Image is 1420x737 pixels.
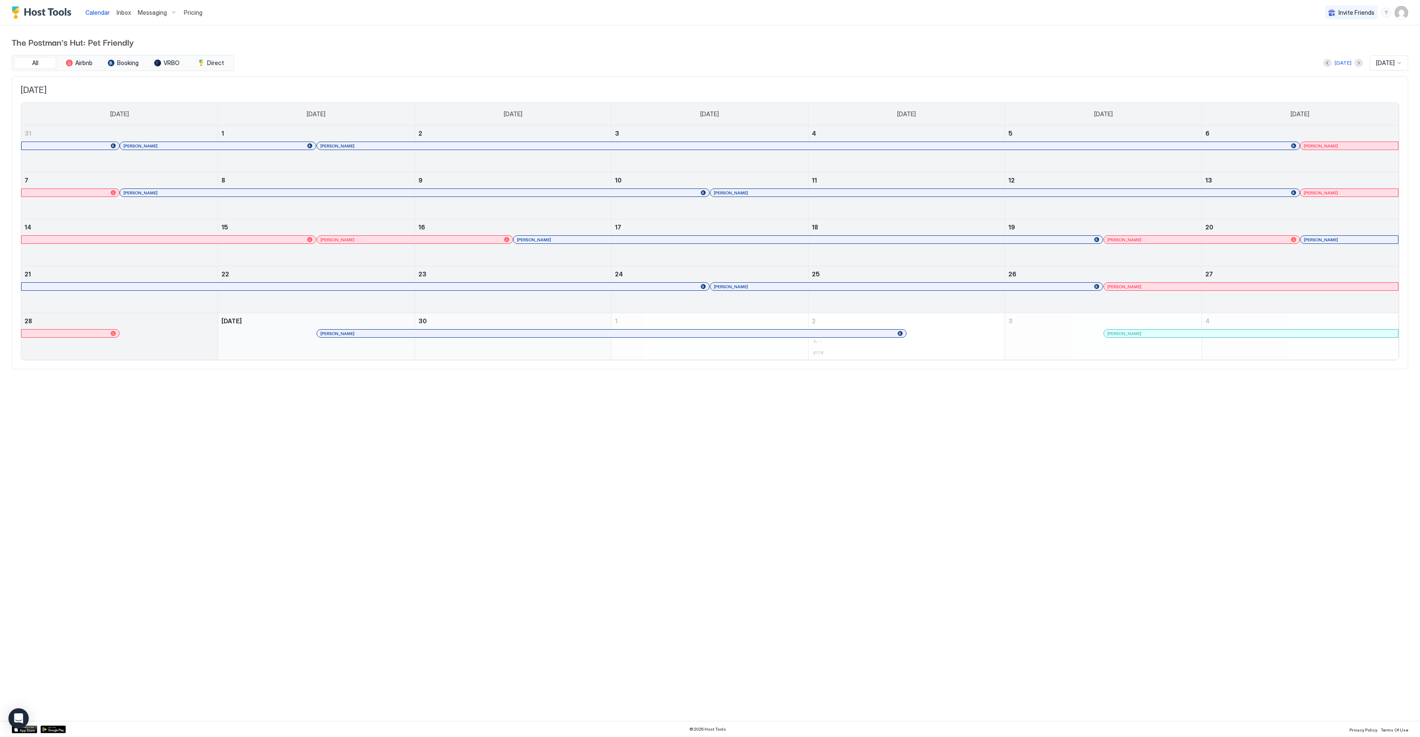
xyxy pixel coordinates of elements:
[1008,177,1015,184] span: 12
[1202,126,1398,172] td: September 6, 2025
[714,284,748,289] span: [PERSON_NAME]
[21,266,218,313] td: September 21, 2025
[1323,59,1332,67] button: Previous month
[218,126,415,172] td: September 1, 2025
[21,126,218,141] a: August 31, 2025
[1349,727,1377,732] span: Privacy Policy
[12,726,37,733] a: App Store
[517,237,551,243] span: [PERSON_NAME]
[812,317,816,325] span: 2
[298,103,334,126] a: Monday
[1304,143,1395,149] div: [PERSON_NAME]
[812,177,817,184] span: 11
[1008,317,1013,325] span: 3
[8,708,29,729] div: Open Intercom Messenger
[1205,270,1213,278] span: 27
[184,9,202,16] span: Pricing
[1381,725,1408,734] a: Terms Of Use
[1304,143,1338,149] span: [PERSON_NAME]
[21,266,218,282] a: September 21, 2025
[307,110,325,118] span: [DATE]
[117,8,131,17] a: Inbox
[21,219,218,266] td: September 14, 2025
[218,126,415,141] a: September 1, 2025
[320,143,355,149] span: [PERSON_NAME]
[415,219,612,266] td: September 16, 2025
[221,317,242,325] span: [DATE]
[1005,126,1202,141] a: September 5, 2025
[221,177,225,184] span: 8
[1381,8,1391,18] div: menu
[21,219,218,235] a: September 14, 2025
[1282,103,1318,126] a: Saturday
[808,313,1005,329] a: October 2, 2025
[495,103,531,126] a: Tuesday
[1354,59,1363,67] button: Next month
[714,190,1296,196] div: [PERSON_NAME]
[25,177,28,184] span: 7
[1304,190,1395,196] div: [PERSON_NAME]
[415,172,612,188] a: September 9, 2025
[320,237,509,243] div: [PERSON_NAME]
[612,313,808,329] a: October 1, 2025
[418,177,423,184] span: 9
[1005,219,1202,235] a: September 19, 2025
[1205,177,1212,184] span: 13
[1304,237,1395,243] div: [PERSON_NAME]
[32,59,38,67] span: All
[415,266,612,282] a: September 23, 2025
[612,126,808,172] td: September 3, 2025
[117,59,139,67] span: Booking
[1202,266,1398,282] a: September 27, 2025
[1094,110,1113,118] span: [DATE]
[612,172,808,188] a: September 10, 2025
[808,172,1005,219] td: September 11, 2025
[1205,317,1210,325] span: 4
[85,9,110,16] span: Calendar
[1202,266,1398,313] td: September 27, 2025
[102,57,144,69] button: Booking
[1107,284,1395,289] div: [PERSON_NAME]
[1202,172,1398,188] a: September 13, 2025
[207,59,224,67] span: Direct
[102,103,137,126] a: Sunday
[12,35,1408,48] span: The Postman's Hut: Pet Friendly
[1005,266,1202,313] td: September 26, 2025
[1005,172,1202,188] a: September 12, 2025
[418,270,426,278] span: 23
[1005,266,1202,282] a: September 26, 2025
[110,110,129,118] span: [DATE]
[1005,219,1202,266] td: September 19, 2025
[58,57,100,69] button: Airbnb
[1008,224,1015,231] span: 19
[146,57,188,69] button: VRBO
[123,190,158,196] span: [PERSON_NAME]
[117,9,131,16] span: Inbox
[1304,190,1338,196] span: [PERSON_NAME]
[415,219,612,235] a: September 16, 2025
[320,331,903,336] div: [PERSON_NAME]
[615,224,621,231] span: 17
[320,237,355,243] span: [PERSON_NAME]
[1107,237,1296,243] div: [PERSON_NAME]
[615,130,619,137] span: 3
[1291,110,1309,118] span: [DATE]
[1376,59,1395,67] span: [DATE]
[1205,224,1213,231] span: 20
[714,284,1099,289] div: [PERSON_NAME]
[808,219,1005,266] td: September 18, 2025
[1005,172,1202,219] td: September 12, 2025
[612,313,808,360] td: October 1, 2025
[123,190,706,196] div: [PERSON_NAME]
[221,130,224,137] span: 1
[612,266,808,282] a: September 24, 2025
[218,219,415,266] td: September 15, 2025
[218,266,415,282] a: September 22, 2025
[889,103,924,126] a: Thursday
[123,143,158,149] span: [PERSON_NAME]
[1008,270,1016,278] span: 26
[85,8,110,17] a: Calendar
[320,143,1296,149] div: [PERSON_NAME]
[25,224,31,231] span: 14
